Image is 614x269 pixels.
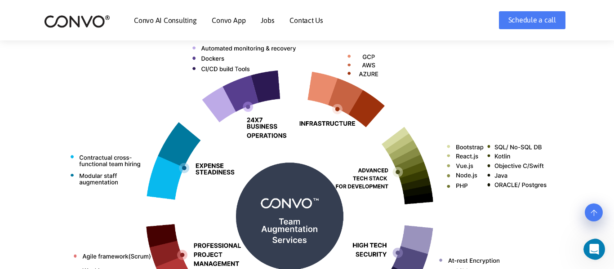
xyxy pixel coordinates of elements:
[212,17,245,24] a: Convo App
[583,238,611,260] iframe: Intercom live chat
[44,14,110,28] img: logo_2.png
[134,17,196,24] a: Convo AI Consulting
[499,11,565,29] a: Schedule a call
[261,17,274,24] a: Jobs
[289,17,323,24] a: Contact Us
